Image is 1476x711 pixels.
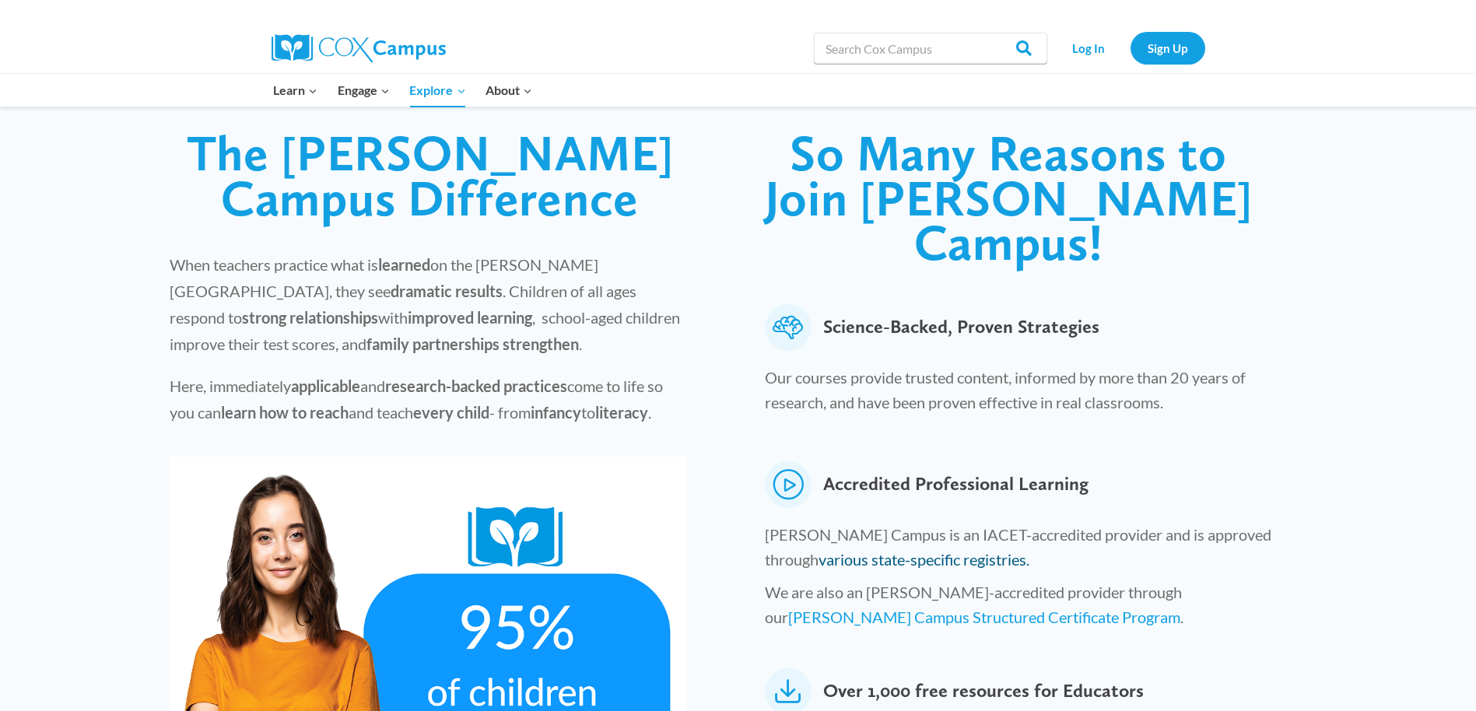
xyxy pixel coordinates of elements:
strong: family partnerships strengthen [366,334,579,353]
strong: strong relationships [242,308,378,327]
strong: research-backed practices [385,377,567,395]
strong: every child [413,403,489,422]
p: We are also an [PERSON_NAME]-accredited provider through our . [765,580,1295,637]
img: Cox Campus [272,34,446,62]
span: Accredited Professional Learning [823,461,1089,508]
p: [PERSON_NAME] Campus is an IACET-accredited provider and is approved through [765,522,1295,580]
strong: improved learning [408,308,532,327]
strong: learn how to reach [221,403,349,422]
span: So Many Reasons to Join [PERSON_NAME] Campus! [765,123,1253,272]
a: Log In [1055,32,1123,64]
a: Sign Up [1131,32,1205,64]
button: Child menu of Learn [264,74,328,107]
strong: learned [378,255,430,274]
input: Search Cox Campus [814,33,1047,64]
button: Child menu of Explore [400,74,476,107]
nav: Primary Navigation [264,74,542,107]
span: When teachers practice what is on the [PERSON_NAME][GEOGRAPHIC_DATA], they see . Children of all ... [170,255,680,353]
button: Child menu of About [475,74,542,107]
strong: applicable [291,377,360,395]
strong: dramatic results [391,282,503,300]
strong: literacy [595,403,648,422]
span: Science-Backed, Proven Strategies [823,304,1099,351]
span: Here, immediately and come to life so you can and teach - from to . [170,377,663,422]
a: [PERSON_NAME] Campus Structured Certificate Program [788,608,1180,626]
nav: Secondary Navigation [1055,32,1205,64]
button: Child menu of Engage [328,74,400,107]
strong: infancy [531,403,581,422]
a: various state-specific registries. [819,550,1029,569]
span: The [PERSON_NAME] Campus Difference [187,123,674,228]
p: Our courses provide trusted content, informed by more than 20 years of research, and have been pr... [765,365,1295,422]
